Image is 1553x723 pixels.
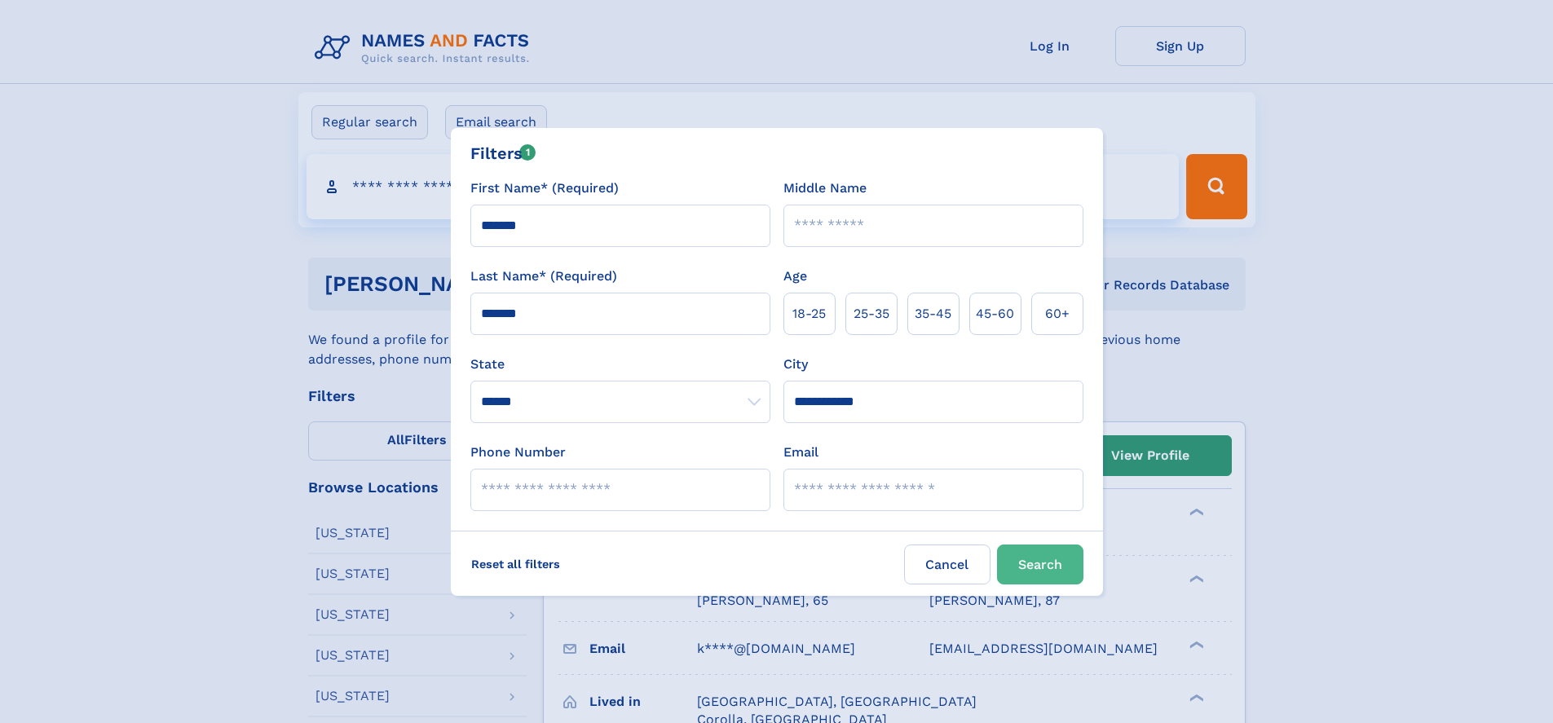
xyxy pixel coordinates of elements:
span: 35‑45 [915,304,951,324]
span: 25‑35 [854,304,889,324]
div: Filters [470,141,536,165]
label: Age [783,267,807,286]
label: Middle Name [783,179,867,198]
label: First Name* (Required) [470,179,619,198]
span: 45‑60 [976,304,1014,324]
label: City [783,355,808,374]
span: 18‑25 [792,304,826,324]
label: Phone Number [470,443,566,462]
button: Search [997,544,1083,584]
label: Reset all filters [461,544,571,584]
label: Cancel [904,544,990,584]
label: Email [783,443,818,462]
span: 60+ [1045,304,1070,324]
label: Last Name* (Required) [470,267,617,286]
label: State [470,355,770,374]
